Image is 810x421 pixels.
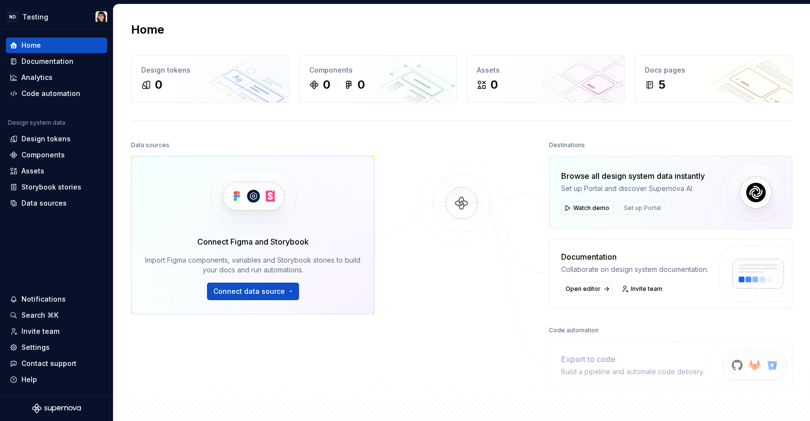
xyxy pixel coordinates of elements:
span: Invite team [631,285,662,293]
div: Data sources [21,198,67,208]
button: Connect data source [207,283,299,300]
button: Help [6,372,107,387]
div: 0 [323,77,330,93]
button: NDTestingRaquel Pereira [2,6,111,27]
div: Connect Figma and Storybook [197,236,309,248]
div: Invite team [21,326,59,336]
div: Set up Portal and discover Supernova AI. [561,184,705,193]
div: Build a pipeline and automate code delivery. [561,367,704,377]
button: Watch demo [561,201,614,215]
div: Settings [21,343,50,352]
a: Components00 [299,55,457,103]
div: Contact support [21,359,76,368]
div: Destinations [549,138,585,152]
div: Design system data [8,119,65,127]
div: Documentation [561,251,708,263]
div: Search ⌘K [21,310,58,320]
div: Collaborate on design system documentation. [561,265,708,274]
div: Data sources [131,138,170,152]
div: Analytics [21,73,53,82]
a: Components [6,147,107,163]
div: Components [21,150,65,160]
a: Code automation [6,86,107,101]
div: Components [309,65,447,75]
div: Notifications [21,294,66,304]
div: Import Figma components, variables and Storybook stories to build your docs and run automations. [145,255,360,275]
a: Home [6,38,107,53]
button: Contact support [6,356,107,371]
button: Search ⌘K [6,307,107,323]
span: Connect data source [213,287,285,296]
a: Design tokens0 [131,55,289,103]
a: Storybook stories [6,179,107,195]
div: Storybook stories [21,182,81,192]
div: 0 [155,77,162,93]
div: Help [21,375,37,384]
div: Browse all design system data instantly [561,170,705,182]
div: ND [7,11,19,23]
button: Notifications [6,291,107,307]
div: Code automation [549,324,599,337]
a: Design tokens [6,131,107,147]
a: Data sources [6,195,107,211]
span: Watch demo [573,204,609,212]
div: Code automation [21,89,80,98]
div: 0 [358,77,365,93]
a: Assets [6,163,107,179]
div: Testing [22,12,48,22]
a: Assets0 [467,55,625,103]
div: Docs pages [645,65,783,75]
div: Design tokens [141,65,279,75]
a: Invite team [6,324,107,339]
div: 0 [490,77,498,93]
a: Settings [6,340,107,355]
a: Analytics [6,70,107,85]
a: Invite team [619,282,667,296]
a: Open editor [561,282,613,296]
div: Assets [21,166,44,176]
div: Export to code [561,353,704,365]
a: Documentation [6,54,107,69]
a: Docs pages5 [635,55,793,103]
img: Raquel Pereira [95,11,107,23]
span: Open editor [565,285,601,293]
div: Home [21,40,41,50]
div: Documentation [21,57,74,66]
div: Design tokens [21,134,71,144]
div: 5 [659,77,665,93]
div: Assets [477,65,615,75]
h2: Home [131,22,164,38]
svg: Supernova Logo [32,403,81,413]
